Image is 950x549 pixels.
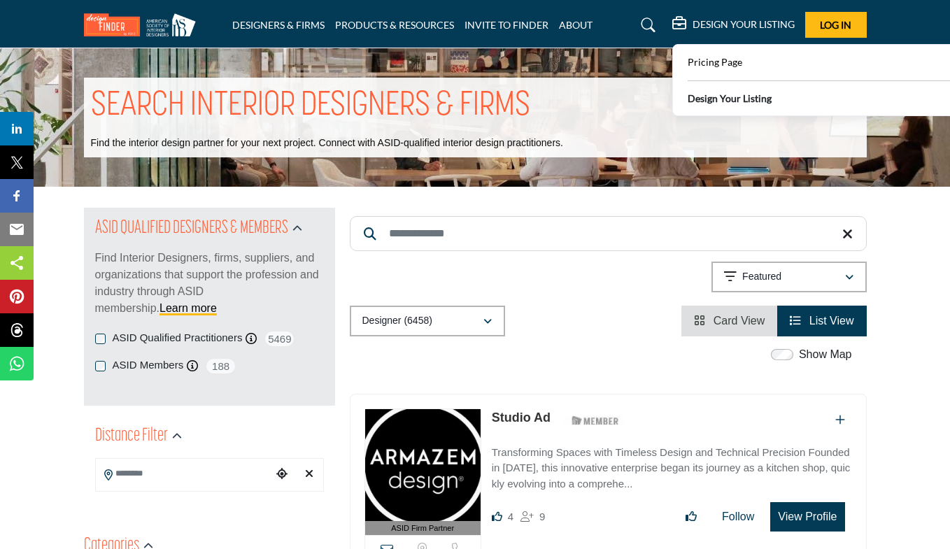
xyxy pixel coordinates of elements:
[492,411,551,425] a: Studio Ad
[465,19,548,31] a: INVITE TO FINDER
[232,19,325,31] a: DESIGNERS & FIRMS
[688,55,742,71] a: Pricing Page
[113,330,243,346] label: ASID Qualified Practitioners
[335,19,454,31] a: PRODUCTS & RESOURCES
[96,460,272,487] input: Search Location
[539,511,545,522] span: 9
[95,424,168,449] h2: Distance Filter
[362,314,432,328] p: Designer (6458)
[770,502,844,532] button: View Profile
[159,302,217,314] a: Learn more
[492,408,551,427] p: Studio Ad
[742,270,781,284] p: Featured
[676,503,706,531] button: Like listing
[264,330,295,348] span: 5469
[508,511,513,522] span: 4
[350,216,867,251] input: Search Keyword
[835,414,845,426] a: Add To List
[559,19,593,31] a: ABOUT
[694,315,765,327] a: View Card
[628,14,665,36] a: Search
[492,511,502,522] i: Likes
[805,12,867,38] button: Log In
[564,412,627,429] img: ASID Members Badge Icon
[688,91,772,106] b: Design Your Listing
[365,409,481,536] a: ASID Firm Partner
[711,262,867,292] button: Featured
[681,306,777,336] li: Card View
[790,315,853,327] a: View List
[365,409,481,521] img: Studio Ad
[809,315,854,327] span: List View
[820,19,851,31] span: Log In
[113,357,184,373] label: ASID Members
[95,216,288,241] h2: ASID QUALIFIED DESIGNERS & MEMBERS
[713,503,763,531] button: Follow
[799,346,852,363] label: Show Map
[84,13,203,36] img: Site Logo
[95,250,324,317] p: Find Interior Designers, firms, suppliers, and organizations that support the profession and indu...
[391,522,454,534] span: ASID Firm Partner
[492,445,852,492] p: Transforming Spaces with Timeless Design and Technical Precision Founded in [DATE], this innovati...
[693,18,795,31] h5: DESIGN YOUR LISTING
[205,357,236,375] span: 188
[714,315,765,327] span: Card View
[91,136,563,150] p: Find the interior design partner for your next project. Connect with ASID-qualified interior desi...
[91,85,530,128] h1: SEARCH INTERIOR DESIGNERS & FIRMS
[95,361,106,371] input: ASID Members checkbox
[520,508,545,525] div: Followers
[95,334,106,344] input: ASID Qualified Practitioners checkbox
[350,306,505,336] button: Designer (6458)
[777,306,866,336] li: List View
[271,459,292,490] div: Choose your current location
[672,17,795,34] div: DESIGN YOUR LISTING
[299,459,319,490] div: Clear search location
[492,436,852,492] a: Transforming Spaces with Timeless Design and Technical Precision Founded in [DATE], this innovati...
[688,56,742,68] span: Pricing Page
